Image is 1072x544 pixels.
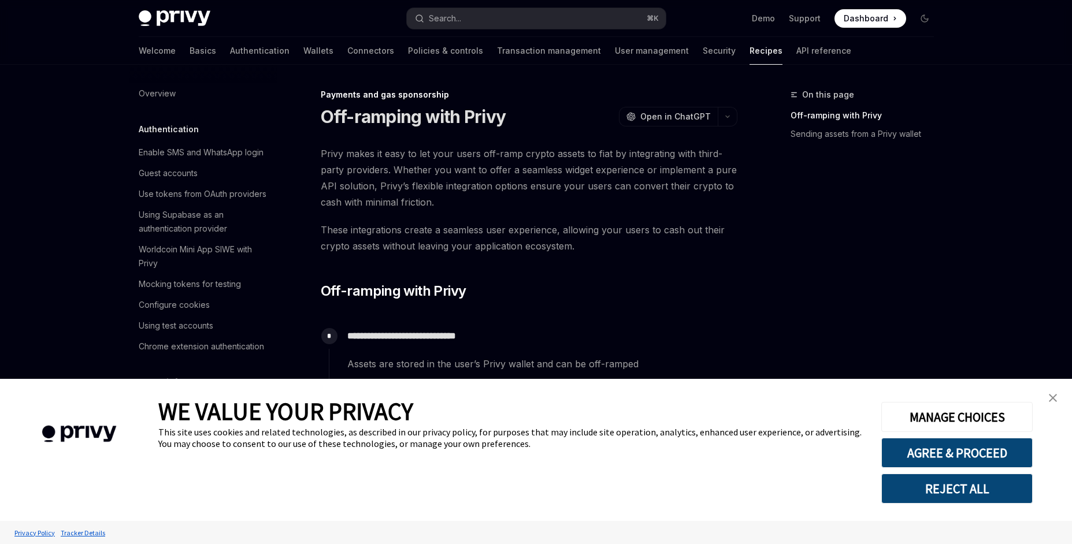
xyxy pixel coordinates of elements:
[647,14,659,23] span: ⌘ K
[139,187,266,201] div: Use tokens from OAuth providers
[139,319,213,333] div: Using test accounts
[129,295,277,315] a: Configure cookies
[139,277,241,291] div: Mocking tokens for testing
[347,37,394,65] a: Connectors
[429,12,461,25] div: Search...
[791,106,943,125] a: Off-ramping with Privy
[139,340,264,353] div: Chrome extension authentication
[129,184,277,204] a: Use tokens from OAuth providers
[1041,386,1064,409] a: close banner
[17,409,141,459] img: company logo
[139,87,176,100] div: Overview
[129,239,277,274] a: Worldcoin Mini App SIWE with Privy
[321,146,737,210] span: Privy makes it easy to let your users off-ramp crypto assets to fiat by integrating with third-pa...
[139,208,270,236] div: Using Supabase as an authentication provider
[190,37,216,65] a: Basics
[789,13,821,24] a: Support
[881,474,1033,504] button: REJECT ALL
[640,111,711,122] span: Open in ChatGPT
[139,37,176,65] a: Welcome
[139,375,224,389] h5: Wallet infrastructure
[321,282,466,300] span: Off-ramping with Privy
[619,107,718,126] button: Open in ChatGPT
[129,204,277,239] a: Using Supabase as an authentication provider
[129,83,277,104] a: Overview
[834,9,906,28] a: Dashboard
[802,88,854,102] span: On this page
[750,37,782,65] a: Recipes
[796,37,851,65] a: API reference
[139,122,199,136] h5: Authentication
[129,336,277,357] a: Chrome extension authentication
[615,37,689,65] a: User management
[321,89,737,100] div: Payments and gas sponsorship
[703,37,736,65] a: Security
[321,222,737,254] span: These integrations create a seamless user experience, allowing your users to cash out their crypt...
[129,142,277,163] a: Enable SMS and WhatsApp login
[129,315,277,336] a: Using test accounts
[139,166,198,180] div: Guest accounts
[139,298,210,312] div: Configure cookies
[407,8,666,29] button: Open search
[347,356,737,372] span: Assets are stored in the user’s Privy wallet and can be off-ramped
[129,274,277,295] a: Mocking tokens for testing
[881,438,1033,468] button: AGREE & PROCEED
[158,426,864,449] div: This site uses cookies and related technologies, as described in our privacy policy, for purposes...
[752,13,775,24] a: Demo
[497,37,601,65] a: Transaction management
[139,10,210,27] img: dark logo
[139,243,270,270] div: Worldcoin Mini App SIWE with Privy
[1049,394,1057,402] img: close banner
[791,125,943,143] a: Sending assets from a Privy wallet
[881,402,1033,432] button: MANAGE CHOICES
[303,37,333,65] a: Wallets
[230,37,290,65] a: Authentication
[129,163,277,184] a: Guest accounts
[58,523,108,543] a: Tracker Details
[12,523,58,543] a: Privacy Policy
[408,37,483,65] a: Policies & controls
[915,9,934,28] button: Toggle dark mode
[139,146,264,159] div: Enable SMS and WhatsApp login
[158,396,413,426] span: WE VALUE YOUR PRIVACY
[844,13,888,24] span: Dashboard
[321,106,506,127] h1: Off-ramping with Privy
